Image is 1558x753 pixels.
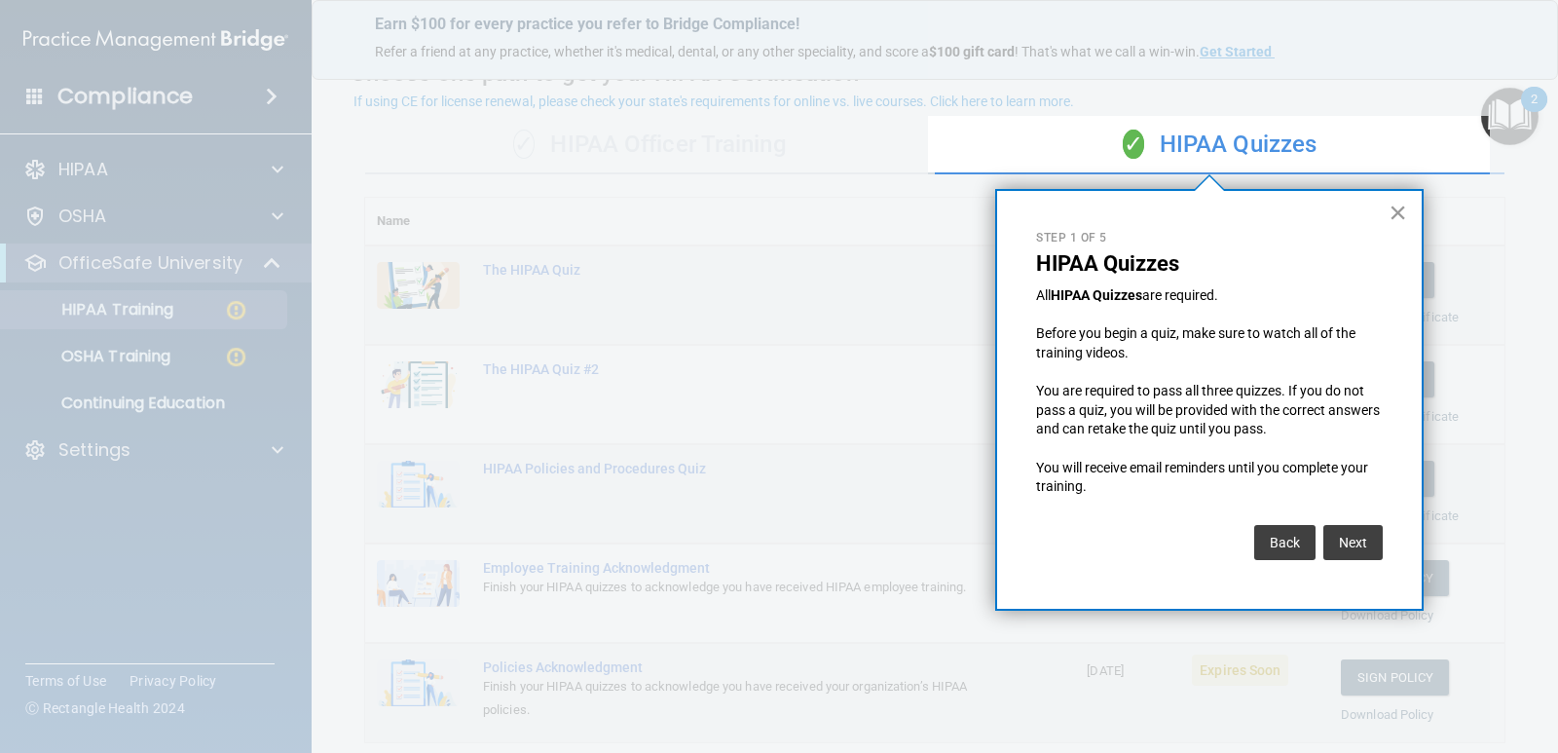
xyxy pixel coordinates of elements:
div: HIPAA Quizzes [935,116,1504,174]
p: Before you begin a quiz, make sure to watch all of the training videos. [1036,324,1383,362]
p: You are required to pass all three quizzes. If you do not pass a quiz, you will be provided with ... [1036,382,1383,439]
p: You will receive email reminders until you complete your training. [1036,459,1383,497]
button: Close [1389,197,1407,228]
span: ✓ [1123,130,1144,159]
strong: HIPAA Quizzes [1051,287,1142,303]
button: Open Resource Center, 2 new notifications [1481,88,1539,145]
button: Next [1323,525,1383,560]
p: Step 1 of 5 [1036,230,1383,246]
span: are required. [1142,287,1218,303]
button: Back [1254,525,1316,560]
p: HIPAA Quizzes [1036,251,1383,277]
span: All [1036,287,1051,303]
